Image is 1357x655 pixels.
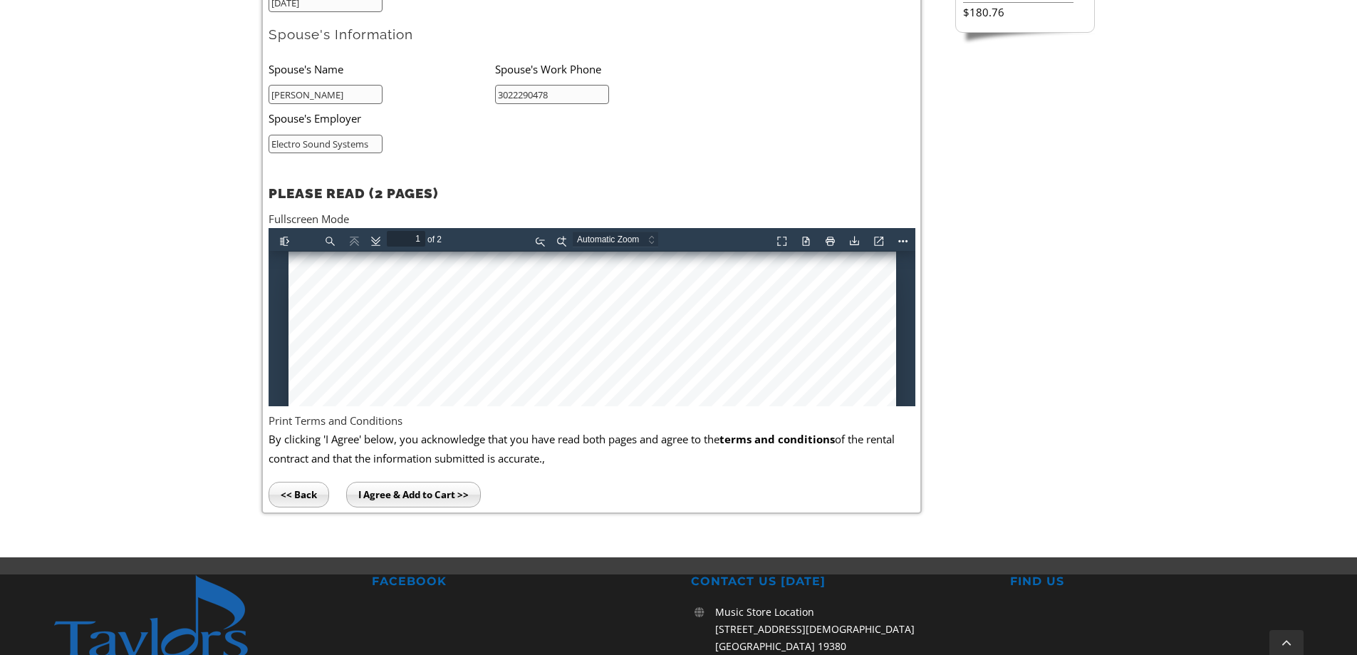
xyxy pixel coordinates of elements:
b: terms and conditions [719,432,835,446]
img: sidebar-footer.png [955,33,1095,46]
p: By clicking 'I Agree' below, you acknowledge that you have read both pages and agree to the of th... [269,430,915,468]
input: Page [118,3,157,19]
select: Zoom [304,4,405,19]
li: Spouse's Name [269,54,495,83]
a: Fullscreen Mode [269,212,349,226]
h2: CONTACT US [DATE] [691,574,985,589]
h2: FACEBOOK [372,574,666,589]
li: Spouse's Work Phone [495,54,722,83]
li: Spouse's Employer [269,104,676,133]
h2: Spouse's Information [269,26,915,43]
input: I Agree & Add to Cart >> [346,482,481,507]
span: of 2 [157,4,178,19]
input: << Back [269,482,329,507]
li: $180.76 [963,3,1073,21]
h2: FIND US [1010,574,1304,589]
a: Print Terms and Conditions [269,413,402,428]
p: Music Store Location [STREET_ADDRESS][DEMOGRAPHIC_DATA] [GEOGRAPHIC_DATA] 19380 [715,604,985,654]
strong: PLEASE READ (2 PAGES) [269,185,438,201]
